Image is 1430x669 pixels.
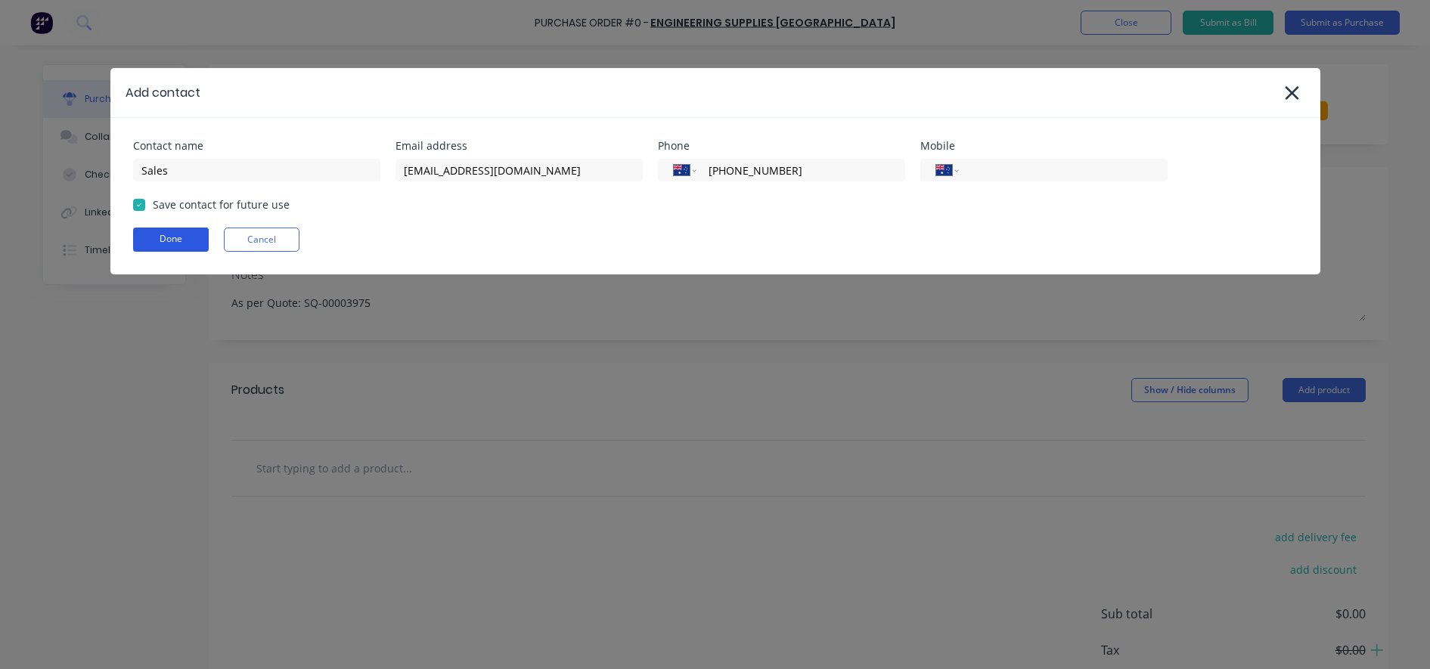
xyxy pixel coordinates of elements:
[920,141,1168,151] div: Mobile
[153,197,290,212] div: Save contact for future use
[126,84,200,102] div: Add contact
[658,141,905,151] div: Phone
[133,141,380,151] div: Contact name
[224,228,299,252] button: Cancel
[395,141,643,151] div: Email address
[133,228,209,252] button: Done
